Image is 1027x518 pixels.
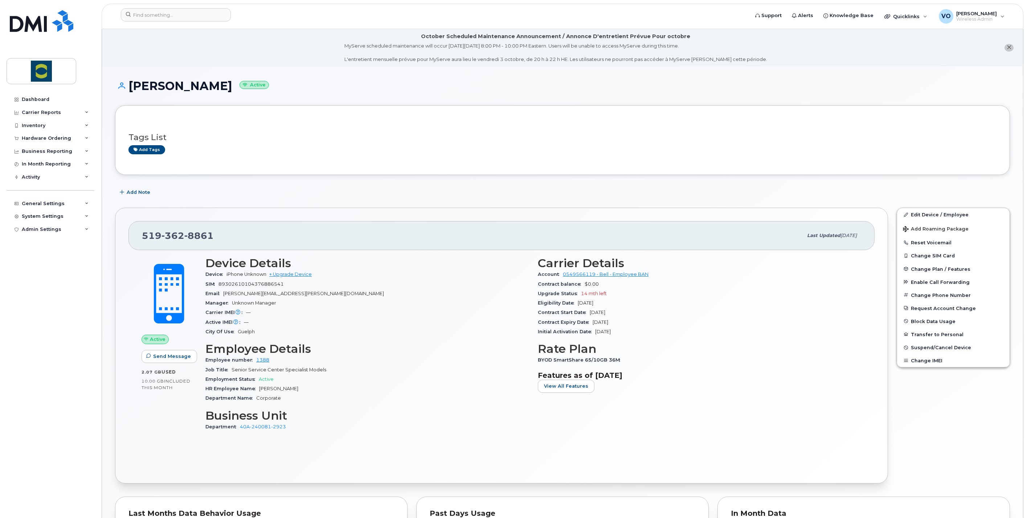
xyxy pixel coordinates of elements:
span: Job Title [205,367,232,372]
span: 14 mth left [581,291,607,296]
span: HR Employee Name [205,386,259,391]
span: Department [205,424,240,429]
span: Contract Expiry Date [538,319,593,325]
button: Suspend/Cancel Device [897,341,1010,354]
small: Active [240,81,269,89]
span: [DATE] [840,233,857,238]
span: Active [259,376,274,382]
h3: Tags List [128,133,997,142]
div: Past Days Usage [430,510,695,517]
span: Upgrade Status [538,291,581,296]
span: [DATE] [590,310,605,315]
a: 1388 [256,357,269,363]
span: Device [205,272,226,277]
span: 2.07 GB [142,370,161,375]
h3: Rate Plan [538,342,862,355]
div: In Month Data [731,510,997,517]
h3: Employee Details [205,342,529,355]
span: Change Plan / Features [911,266,970,272]
span: Add Note [127,189,150,196]
span: Initial Activation Date [538,329,595,334]
span: Contract balance [538,281,585,287]
button: Block Data Usage [897,315,1010,328]
span: City Of Use [205,329,238,334]
button: Send Message [142,350,197,363]
span: 519 [142,230,214,241]
span: 89302610104376886541 [218,281,284,287]
button: Add Note [115,186,156,199]
span: included this month [142,378,191,390]
span: [DATE] [595,329,611,334]
span: Carrier IMEI [205,310,246,315]
span: Send Message [153,353,191,360]
span: Active IMEI [205,319,244,325]
div: October Scheduled Maintenance Announcement / Annonce D'entretient Prévue Pour octobre [421,33,690,40]
span: [PERSON_NAME][EMAIL_ADDRESS][PERSON_NAME][DOMAIN_NAME] [223,291,384,296]
span: Employee number [205,357,256,363]
span: [DATE] [593,319,608,325]
span: Enable Call Forwarding [911,279,970,285]
a: Edit Device / Employee [897,208,1010,221]
span: — [244,319,249,325]
h3: Business Unit [205,409,529,422]
span: Eligibility Date [538,300,578,306]
span: Suspend/Cancel Device [911,345,971,350]
button: Change Phone Number [897,289,1010,302]
span: Account [538,272,563,277]
span: View All Features [544,383,588,389]
span: Active [150,336,165,343]
h3: Carrier Details [538,257,862,270]
button: Change IMEI [897,354,1010,367]
span: Senior Service Center Specialist Models [232,367,326,372]
span: 362 [161,230,184,241]
span: Email [205,291,223,296]
span: [DATE] [578,300,593,306]
span: — [246,310,251,315]
span: used [161,369,176,375]
span: Manager [205,300,232,306]
div: Last Months Data Behavior Usage [128,510,394,517]
a: + Upgrade Device [269,272,312,277]
span: BYOD SmartShare 65/10GB 36M [538,357,624,363]
span: Unknown Manager [232,300,276,306]
a: 0549566119 - Bell - Employee BAN [563,272,648,277]
a: Add tags [128,145,165,154]
span: 10.00 GB [142,379,164,384]
span: $0.00 [585,281,599,287]
h3: Device Details [205,257,529,270]
button: Transfer to Personal [897,328,1010,341]
span: Employment Status [205,376,259,382]
span: Contract Start Date [538,310,590,315]
button: Change Plan / Features [897,262,1010,276]
span: Corporate [256,395,281,401]
span: Guelph [238,329,255,334]
button: Enable Call Forwarding [897,276,1010,289]
button: View All Features [538,380,594,393]
a: 40A-240081-2923 [240,424,286,429]
button: close notification [1005,44,1014,52]
button: Request Account Change [897,302,1010,315]
span: Add Roaming Package [903,226,969,233]
button: Change SIM Card [897,249,1010,262]
h1: [PERSON_NAME] [115,79,1010,92]
span: 8861 [184,230,214,241]
span: SIM [205,281,218,287]
div: MyServe scheduled maintenance will occur [DATE][DATE] 8:00 PM - 10:00 PM Eastern. Users will be u... [344,42,767,63]
button: Reset Voicemail [897,236,1010,249]
span: [PERSON_NAME] [259,386,298,391]
span: Department Name [205,395,256,401]
span: iPhone Unknown [226,272,266,277]
h3: Features as of [DATE] [538,371,862,380]
span: Last updated [807,233,840,238]
button: Add Roaming Package [897,221,1010,236]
